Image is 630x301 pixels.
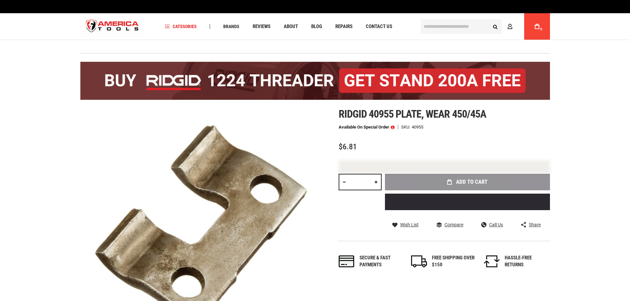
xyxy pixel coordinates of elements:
[339,108,486,120] span: Ridgid 40955 plate, wear 450/45a
[366,24,392,29] span: Contact Us
[437,222,463,228] a: Compare
[250,22,273,31] a: Reviews
[540,27,542,31] span: 0
[281,22,301,31] a: About
[80,62,550,100] img: BOGO: Buy the RIDGID® 1224 Threader (26092), get the 92467 200A Stand FREE!
[444,222,463,227] span: Compare
[529,222,541,227] span: Share
[223,24,239,29] span: Brands
[411,255,427,267] img: shipping
[484,255,500,267] img: returns
[80,14,145,39] img: America Tools
[359,254,402,269] div: Secure & fast payments
[253,24,271,29] span: Reviews
[284,24,298,29] span: About
[481,222,503,228] a: Call Us
[335,24,353,29] span: Repairs
[400,222,419,227] span: Wish List
[412,125,423,129] div: 40955
[339,142,357,151] span: $6.81
[339,125,395,130] p: Available on Special Order
[165,24,197,29] span: Categories
[162,22,200,31] a: Categories
[489,222,503,227] span: Call Us
[531,13,543,40] a: 0
[392,222,419,228] a: Wish List
[505,254,548,269] div: HASSLE-FREE RETURNS
[363,22,395,31] a: Contact Us
[80,14,145,39] a: store logo
[332,22,356,31] a: Repairs
[220,22,242,31] a: Brands
[401,125,412,129] strong: SKU
[432,254,475,269] div: FREE SHIPPING OVER $150
[489,20,502,33] button: Search
[339,255,355,267] img: payments
[311,24,322,29] span: Blog
[308,22,325,31] a: Blog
